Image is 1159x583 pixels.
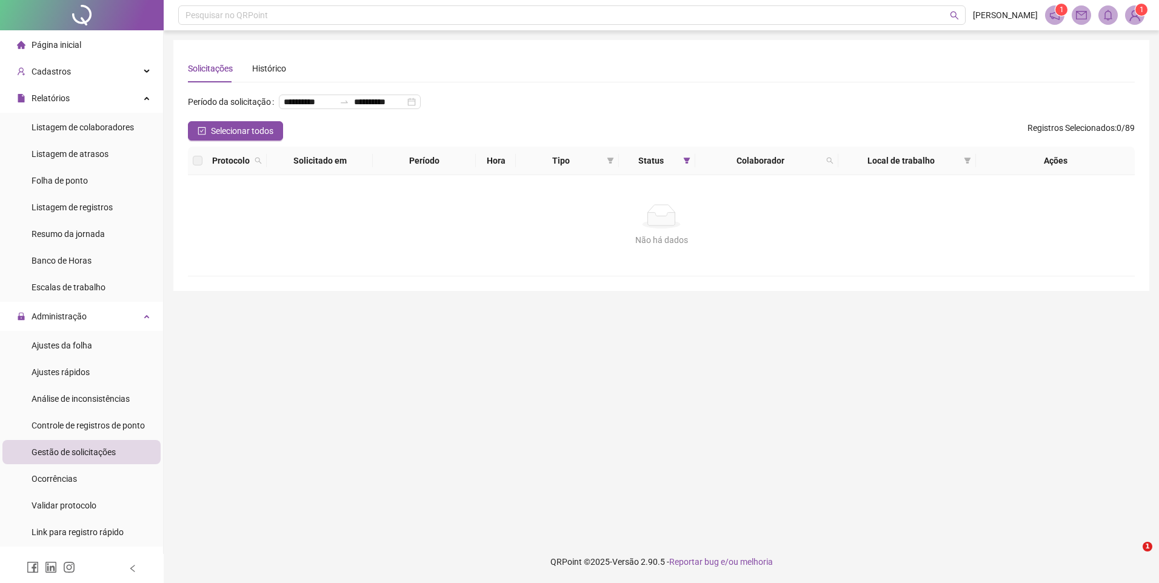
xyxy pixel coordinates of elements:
span: Listagem de atrasos [32,149,109,159]
span: notification [1049,10,1060,21]
th: Período [373,147,476,175]
img: 89982 [1126,6,1144,24]
span: Listagem de registros [32,202,113,212]
footer: QRPoint © 2025 - 2.90.5 - [164,541,1159,583]
sup: 1 [1055,4,1067,16]
span: Ocorrências [32,474,77,484]
span: Protocolo [212,154,250,167]
span: filter [961,152,974,170]
span: filter [683,157,690,164]
span: Gestão de solicitações [32,447,116,457]
div: Histórico [252,62,286,75]
span: 1 [1143,542,1152,551]
span: linkedin [45,561,57,573]
span: filter [607,157,614,164]
span: home [17,41,25,49]
span: Controle de registros de ponto [32,421,145,430]
span: Cadastros [32,67,71,76]
span: Ajustes rápidos [32,367,90,377]
span: lock [17,312,25,321]
span: user-add [17,67,25,76]
button: Selecionar todos [188,121,283,141]
span: search [255,157,262,164]
span: check-square [198,127,206,135]
span: file [17,94,25,102]
span: Status [624,154,678,167]
span: filter [681,152,693,170]
span: search [826,157,833,164]
span: Link para registro rápido [32,527,124,537]
th: Hora [476,147,516,175]
span: 1 [1140,5,1144,14]
iframe: Intercom live chat [1118,542,1147,571]
span: Análise de inconsistências [32,394,130,404]
div: Não há dados [202,233,1120,247]
span: Reportar bug e/ou melhoria [669,557,773,567]
span: : 0 / 89 [1027,121,1135,141]
th: Solicitado em [267,147,373,175]
span: [PERSON_NAME] [973,8,1038,22]
span: filter [604,152,616,170]
sup: Atualize o seu contato no menu Meus Dados [1135,4,1147,16]
span: 1 [1060,5,1064,14]
span: search [252,152,264,170]
span: to [339,97,349,107]
span: Listagem de colaboradores [32,122,134,132]
span: Folha de ponto [32,176,88,185]
span: search [950,11,959,20]
span: Tipo [521,154,601,167]
span: Relatórios [32,93,70,103]
span: Administração [32,311,87,321]
span: swap-right [339,97,349,107]
span: mail [1076,10,1087,21]
div: Ações [981,154,1130,167]
span: facebook [27,561,39,573]
span: left [129,564,137,573]
span: Banco de Horas [32,256,92,265]
span: instagram [63,561,75,573]
span: bell [1103,10,1114,21]
span: Selecionar todos [211,124,273,138]
span: Resumo da jornada [32,229,105,239]
div: Solicitações [188,62,233,75]
label: Período da solicitação [188,92,279,112]
span: Colaborador [700,154,822,167]
span: Registros Selecionados [1027,123,1115,133]
span: Escalas de trabalho [32,282,105,292]
span: Página inicial [32,40,81,50]
span: search [824,152,836,170]
span: Ajustes da folha [32,341,92,350]
span: filter [964,157,971,164]
span: Local de trabalho [843,154,959,167]
span: Versão [612,557,639,567]
span: Validar protocolo [32,501,96,510]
